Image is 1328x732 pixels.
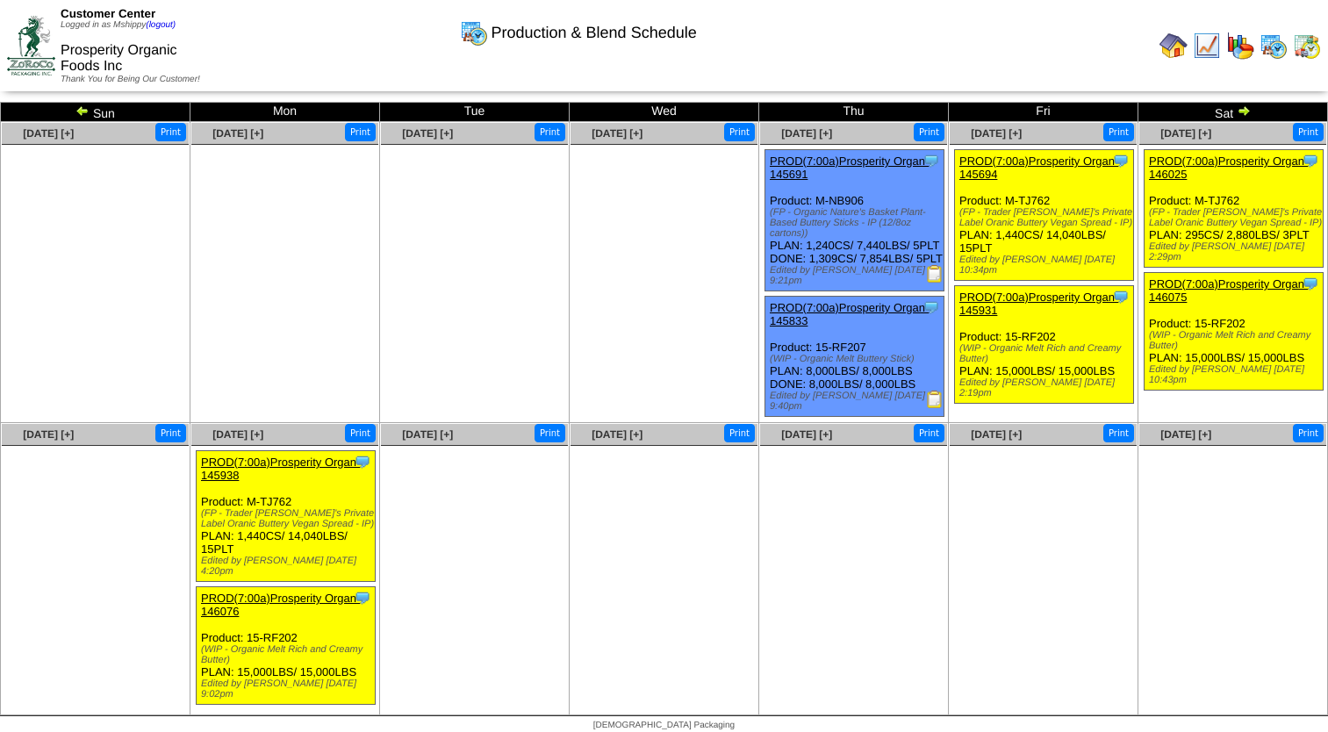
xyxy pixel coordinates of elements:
[201,508,375,529] div: (FP - Trader [PERSON_NAME]'s Private Label Oranic Buttery Vegan Spread - IP)
[61,43,177,74] span: Prosperity Organic Foods Inc
[959,343,1133,364] div: (WIP - Organic Melt Rich and Creamy Butter)
[1149,330,1323,351] div: (WIP - Organic Melt Rich and Creamy Butter)
[1145,273,1324,391] div: Product: 15-RF202 PLAN: 15,000LBS / 15,000LBS
[23,428,74,441] a: [DATE] [+]
[922,152,940,169] img: Tooltip
[345,123,376,141] button: Print
[1149,277,1308,304] a: PROD(7:00a)Prosperity Organ-146075
[770,391,944,412] div: Edited by [PERSON_NAME] [DATE] 9:40pm
[770,354,944,364] div: (WIP - Organic Melt Buttery Stick)
[770,265,944,286] div: Edited by [PERSON_NAME] [DATE] 9:21pm
[1103,424,1134,442] button: Print
[570,103,759,122] td: Wed
[955,150,1134,281] div: Product: M-TJ762 PLAN: 1,440CS / 14,040LBS / 15PLT
[770,154,929,181] a: PROD(7:00a)Prosperity Organ-145691
[535,123,565,141] button: Print
[1103,123,1134,141] button: Print
[1302,275,1319,292] img: Tooltip
[201,556,375,577] div: Edited by [PERSON_NAME] [DATE] 4:20pm
[765,150,944,291] div: Product: M-NB906 PLAN: 1,240CS / 7,440LBS / 5PLT DONE: 1,309CS / 7,854LBS / 5PLT
[212,127,263,140] a: [DATE] [+]
[402,428,453,441] a: [DATE] [+]
[61,7,155,20] span: Customer Center
[201,592,360,618] a: PROD(7:00a)Prosperity Organ-146076
[197,451,376,582] div: Product: M-TJ762 PLAN: 1,440CS / 14,040LBS / 15PLT
[914,123,944,141] button: Print
[197,587,376,705] div: Product: 15-RF202 PLAN: 15,000LBS / 15,000LBS
[201,678,375,700] div: Edited by [PERSON_NAME] [DATE] 9:02pm
[1293,424,1324,442] button: Print
[7,16,55,75] img: ZoRoCo_Logo(Green%26Foil)%20jpg.webp
[1145,150,1324,268] div: Product: M-TJ762 PLAN: 295CS / 2,880LBS / 3PLT
[770,207,944,239] div: (FP - Organic Nature's Basket Plant-Based Buttery Sticks - IP (12/8oz cartons))
[592,428,642,441] a: [DATE] [+]
[759,103,949,122] td: Thu
[770,301,929,327] a: PROD(7:00a)Prosperity Organ-145833
[1,103,190,122] td: Sun
[949,103,1138,122] td: Fri
[1293,123,1324,141] button: Print
[460,18,488,47] img: calendarprod.gif
[922,298,940,316] img: Tooltip
[354,589,371,606] img: Tooltip
[75,104,90,118] img: arrowleft.gif
[1193,32,1221,60] img: line_graph.gif
[146,20,176,30] a: (logout)
[724,123,755,141] button: Print
[1226,32,1254,60] img: graph.gif
[1149,364,1323,385] div: Edited by [PERSON_NAME] [DATE] 10:43pm
[1112,152,1130,169] img: Tooltip
[492,24,697,42] span: Production & Blend Schedule
[201,644,375,665] div: (WIP - Organic Melt Rich and Creamy Butter)
[23,127,74,140] a: [DATE] [+]
[781,428,832,441] a: [DATE] [+]
[959,377,1133,398] div: Edited by [PERSON_NAME] [DATE] 2:19pm
[201,456,360,482] a: PROD(7:00a)Prosperity Organ-145938
[190,103,380,122] td: Mon
[155,424,186,442] button: Print
[212,428,263,441] a: [DATE] [+]
[971,127,1022,140] a: [DATE] [+]
[959,255,1133,276] div: Edited by [PERSON_NAME] [DATE] 10:34pm
[592,127,642,140] a: [DATE] [+]
[345,424,376,442] button: Print
[1149,154,1308,181] a: PROD(7:00a)Prosperity Organ-146025
[155,123,186,141] button: Print
[971,428,1022,441] a: [DATE] [+]
[1160,428,1211,441] a: [DATE] [+]
[914,424,944,442] button: Print
[380,103,570,122] td: Tue
[926,391,944,408] img: Production Report
[402,127,453,140] a: [DATE] [+]
[61,75,200,84] span: Thank You for Being Our Customer!
[1112,288,1130,305] img: Tooltip
[1160,127,1211,140] span: [DATE] [+]
[1138,103,1328,122] td: Sat
[1149,241,1323,262] div: Edited by [PERSON_NAME] [DATE] 2:29pm
[354,453,371,470] img: Tooltip
[781,127,832,140] a: [DATE] [+]
[1302,152,1319,169] img: Tooltip
[1149,207,1323,228] div: (FP - Trader [PERSON_NAME]'s Private Label Oranic Buttery Vegan Spread - IP)
[955,286,1134,404] div: Product: 15-RF202 PLAN: 15,000LBS / 15,000LBS
[61,20,176,30] span: Logged in as Mshippy
[1159,32,1188,60] img: home.gif
[959,207,1133,228] div: (FP - Trader [PERSON_NAME]'s Private Label Oranic Buttery Vegan Spread - IP)
[926,265,944,283] img: Production Report
[593,721,735,730] span: [DEMOGRAPHIC_DATA] Packaging
[724,424,755,442] button: Print
[535,424,565,442] button: Print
